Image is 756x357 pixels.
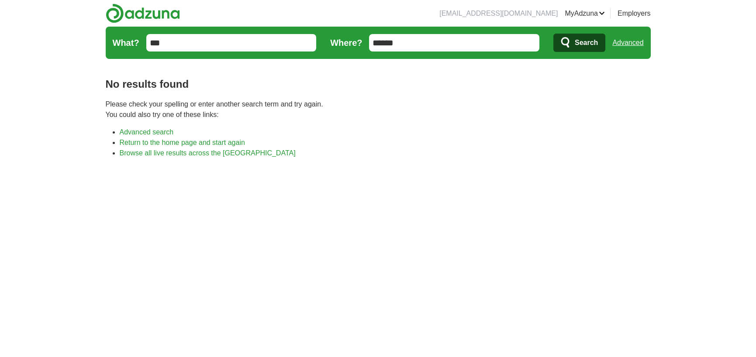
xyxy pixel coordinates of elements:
a: Employers [618,8,651,19]
a: Advanced search [120,128,174,136]
a: MyAdzuna [565,8,605,19]
p: Please check your spelling or enter another search term and try again. You could also try one of ... [106,99,651,120]
label: What? [113,36,139,49]
li: [EMAIL_ADDRESS][DOMAIN_NAME] [439,8,558,19]
label: Where? [330,36,362,49]
a: Advanced [612,34,643,51]
img: Adzuna logo [106,3,180,23]
span: Search [575,34,598,51]
a: Return to the home page and start again [120,139,245,146]
a: Browse all live results across the [GEOGRAPHIC_DATA] [120,149,296,157]
h1: No results found [106,76,651,92]
button: Search [553,34,605,52]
